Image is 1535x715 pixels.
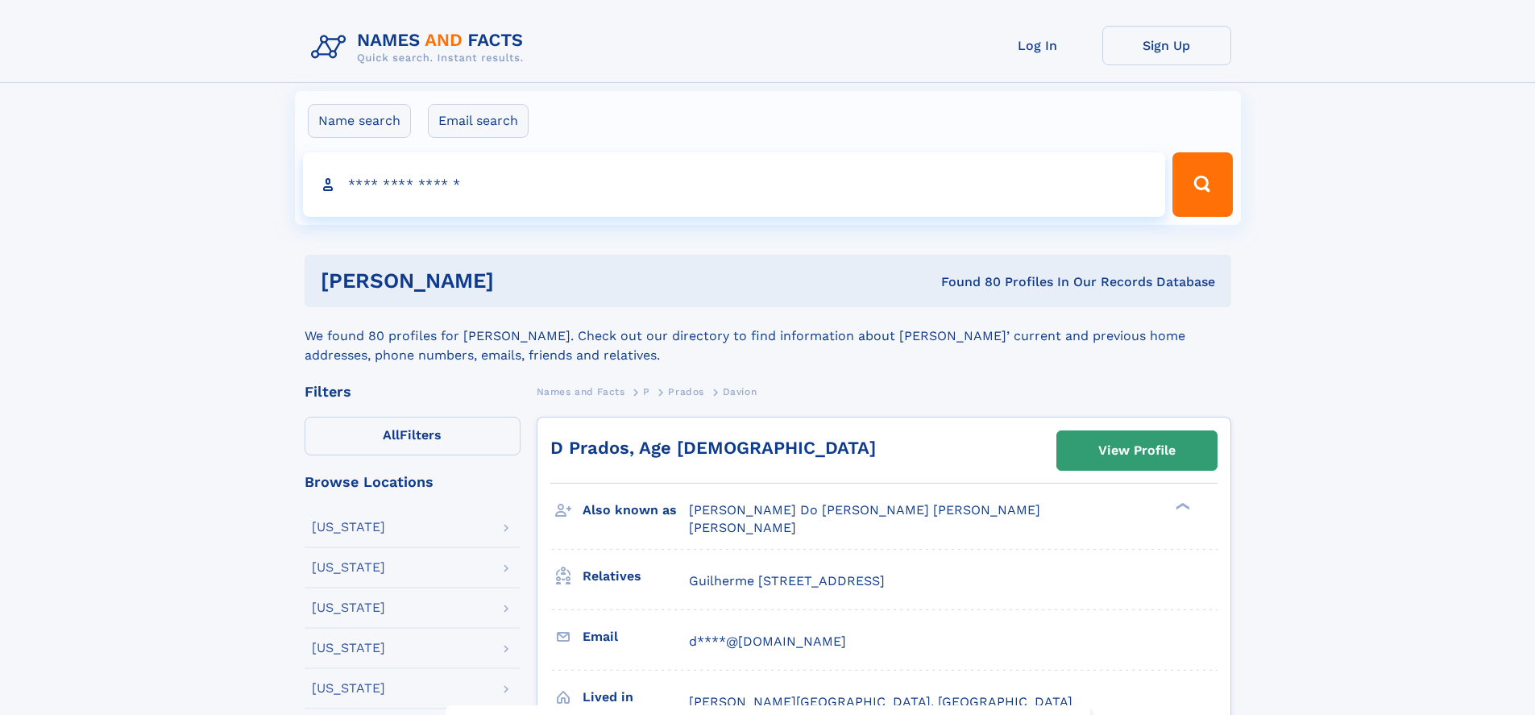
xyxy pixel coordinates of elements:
[312,521,385,534] div: [US_STATE]
[383,427,400,443] span: All
[312,601,385,614] div: [US_STATE]
[305,475,521,489] div: Browse Locations
[305,385,521,399] div: Filters
[643,386,650,397] span: P
[305,307,1231,365] div: We found 80 profiles for [PERSON_NAME]. Check out our directory to find information about [PERSON...
[1057,431,1217,470] a: View Profile
[1098,432,1176,469] div: View Profile
[312,642,385,655] div: [US_STATE]
[583,623,689,651] h3: Email
[312,561,385,574] div: [US_STATE]
[428,104,529,138] label: Email search
[717,273,1215,291] div: Found 80 Profiles In Our Records Database
[689,694,1072,709] span: [PERSON_NAME][GEOGRAPHIC_DATA], [GEOGRAPHIC_DATA]
[668,381,704,401] a: Prados
[689,502,1040,518] span: [PERSON_NAME] Do [PERSON_NAME] [PERSON_NAME]
[305,26,537,69] img: Logo Names and Facts
[1172,152,1232,217] button: Search Button
[723,386,757,397] span: Davion
[1102,26,1231,65] a: Sign Up
[1172,501,1191,512] div: ❯
[303,152,1166,217] input: search input
[308,104,411,138] label: Name search
[312,682,385,695] div: [US_STATE]
[668,386,704,397] span: Prados
[689,572,885,590] a: Guilherme [STREET_ADDRESS]
[643,381,650,401] a: P
[583,497,689,524] h3: Also known as
[305,417,521,455] label: Filters
[550,438,876,458] a: D Prados, Age [DEMOGRAPHIC_DATA]
[537,381,625,401] a: Names and Facts
[583,563,689,590] h3: Relatives
[973,26,1102,65] a: Log In
[689,520,796,535] span: [PERSON_NAME]
[583,684,689,711] h3: Lived in
[321,271,718,291] h1: [PERSON_NAME]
